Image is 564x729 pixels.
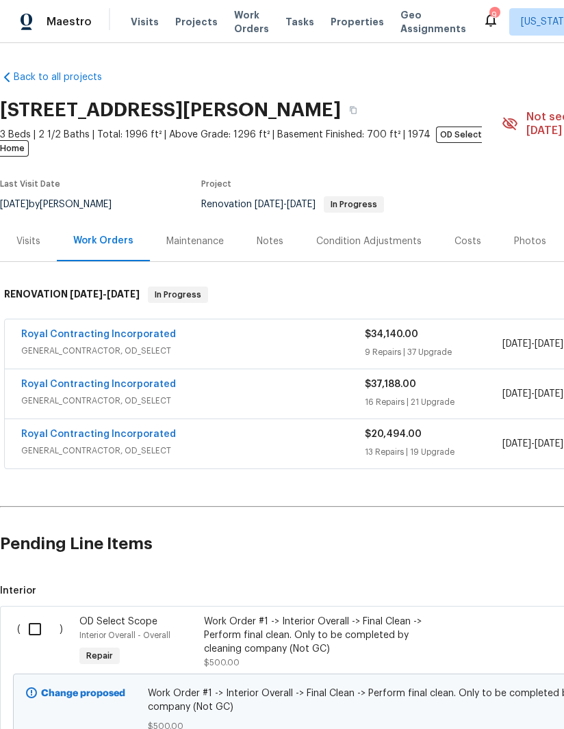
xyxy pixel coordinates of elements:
span: [DATE] [255,200,283,209]
span: [DATE] [502,339,531,349]
span: Visits [131,15,159,29]
span: $37,188.00 [365,380,416,389]
span: Tasks [285,17,314,27]
span: GENERAL_CONTRACTOR, OD_SELECT [21,394,365,408]
div: 9 [489,8,499,22]
a: Royal Contracting Incorporated [21,429,176,439]
span: [DATE] [502,439,531,449]
span: [DATE] [287,200,316,209]
span: $500.00 [204,659,240,667]
span: GENERAL_CONTRACTOR, OD_SELECT [21,444,365,458]
span: In Progress [325,200,383,209]
span: [DATE] [535,439,563,449]
div: Visits [16,235,40,248]
span: Interior Overall - Overall [79,631,170,639]
div: 13 Repairs | 19 Upgrade [365,445,502,459]
div: Notes [257,235,283,248]
span: $20,494.00 [365,429,422,439]
span: Geo Assignments [400,8,466,36]
div: 16 Repairs | 21 Upgrade [365,395,502,409]
a: Royal Contracting Incorporated [21,380,176,389]
div: Maintenance [166,235,224,248]
span: In Progress [149,288,207,302]
span: [DATE] [502,389,531,399]
span: - [502,387,563,401]
span: Properties [331,15,384,29]
b: Change proposed [41,689,125,698]
div: Condition Adjustments [316,235,422,248]
span: Projects [175,15,218,29]
div: Photos [514,235,546,248]
div: ( ) [13,611,75,674]
button: Copy Address [341,98,366,122]
div: Costs [454,235,481,248]
span: GENERAL_CONTRACTOR, OD_SELECT [21,344,365,358]
span: Maestro [47,15,92,29]
span: [DATE] [535,339,563,349]
span: Renovation [201,200,384,209]
span: [DATE] [107,289,140,299]
span: Project [201,180,231,188]
span: OD Select Scope [79,617,157,626]
h6: RENOVATION [4,287,140,303]
span: - [255,200,316,209]
span: - [502,437,563,451]
span: - [70,289,140,299]
span: Repair [81,649,118,663]
div: Work Orders [73,234,133,248]
span: - [502,337,563,351]
div: 9 Repairs | 37 Upgrade [365,345,502,359]
div: Work Order #1 -> Interior Overall -> Final Clean -> Perform final clean. Only to be completed by ... [204,615,445,656]
span: $34,140.00 [365,330,418,339]
span: [DATE] [535,389,563,399]
span: Work Orders [234,8,269,36]
span: [DATE] [70,289,103,299]
a: Royal Contracting Incorporated [21,330,176,339]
